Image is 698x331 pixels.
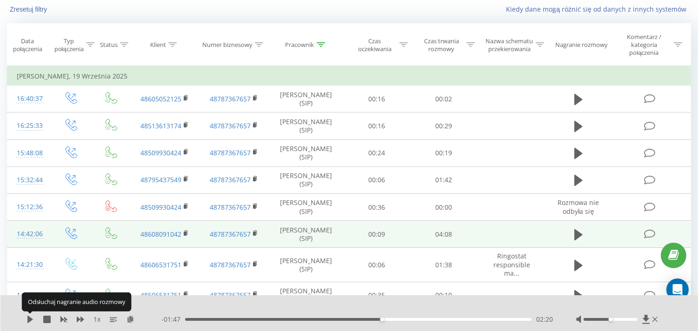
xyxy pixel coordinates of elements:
div: Status [100,41,118,49]
td: [PERSON_NAME], 19 Września 2025 [7,67,691,86]
div: 15:12:36 [17,198,40,216]
div: Pracownik [286,41,314,49]
td: 00:10 [410,282,477,309]
div: Nazwa schematu przekierowania [485,37,533,53]
a: 48509930424 [140,203,181,212]
a: 48608091042 [140,230,181,238]
a: 48787367657 [210,203,251,212]
div: Nagranie rozmowy [555,41,608,49]
div: 15:48:08 [17,144,40,162]
div: 16:40:37 [17,90,40,108]
a: 48787367657 [210,260,251,269]
td: 00:16 [344,86,411,113]
a: 48787367657 [210,230,251,238]
td: 00:06 [344,248,411,282]
span: 1 x [93,315,100,324]
td: 00:19 [410,139,477,166]
div: Czas trwania rozmowy [419,37,464,53]
div: 16:25:33 [17,117,40,135]
div: Data połączenia [7,37,47,53]
div: Accessibility label [609,318,612,321]
td: 01:38 [410,248,477,282]
div: Accessibility label [380,318,384,321]
td: 00:36 [344,194,411,221]
td: [PERSON_NAME] (SIP) [269,86,344,113]
td: 00:16 [344,113,411,139]
button: Zresetuj filtry [7,5,52,13]
td: [PERSON_NAME] (SIP) [269,282,344,309]
td: 01:42 [410,166,477,193]
a: 48509930424 [140,148,181,157]
td: 00:09 [344,221,411,248]
div: 14:42:06 [17,225,40,243]
a: 48606531751 [140,260,181,269]
td: [PERSON_NAME] (SIP) [269,113,344,139]
td: [PERSON_NAME] (SIP) [269,139,344,166]
a: 48787367657 [210,94,251,103]
span: 02:20 [536,315,553,324]
span: - 01:47 [161,315,185,324]
td: [PERSON_NAME] (SIP) [269,248,344,282]
a: 48606531751 [140,291,181,299]
span: Ringostat responsible ma... [493,252,530,277]
td: 00:06 [344,166,411,193]
div: Klient [150,41,166,49]
td: 00:00 [410,194,477,221]
div: Typ połączenia [54,37,84,53]
div: 14:21:30 [17,256,40,274]
div: 14:20:49 [17,286,40,305]
td: 00:29 [410,113,477,139]
td: [PERSON_NAME] (SIP) [269,194,344,221]
td: 00:02 [410,86,477,113]
td: [PERSON_NAME] (SIP) [269,221,344,248]
div: Komentarz / kategoria połączenia [617,33,671,57]
div: Open Intercom Messenger [666,278,689,301]
td: 00:24 [344,139,411,166]
a: 48787367657 [210,291,251,299]
div: Numer biznesowy [202,41,253,49]
div: 15:32:44 [17,171,40,189]
a: Kiedy dane mogą różnić się od danych z innych systemów [506,5,691,13]
a: 48787367657 [210,121,251,130]
td: 00:35 [344,282,411,309]
a: 48787367657 [210,175,251,184]
td: [PERSON_NAME] (SIP) [269,166,344,193]
a: 48787367657 [210,148,251,157]
a: 48513613174 [140,121,181,130]
span: Rozmowa nie odbyła się [558,198,599,215]
td: 04:08 [410,221,477,248]
a: 48795437549 [140,175,181,184]
div: Odsłuchaj nagranie audio rozmowy [22,292,132,311]
div: Czas oczekiwania [352,37,398,53]
a: 48605052125 [140,94,181,103]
